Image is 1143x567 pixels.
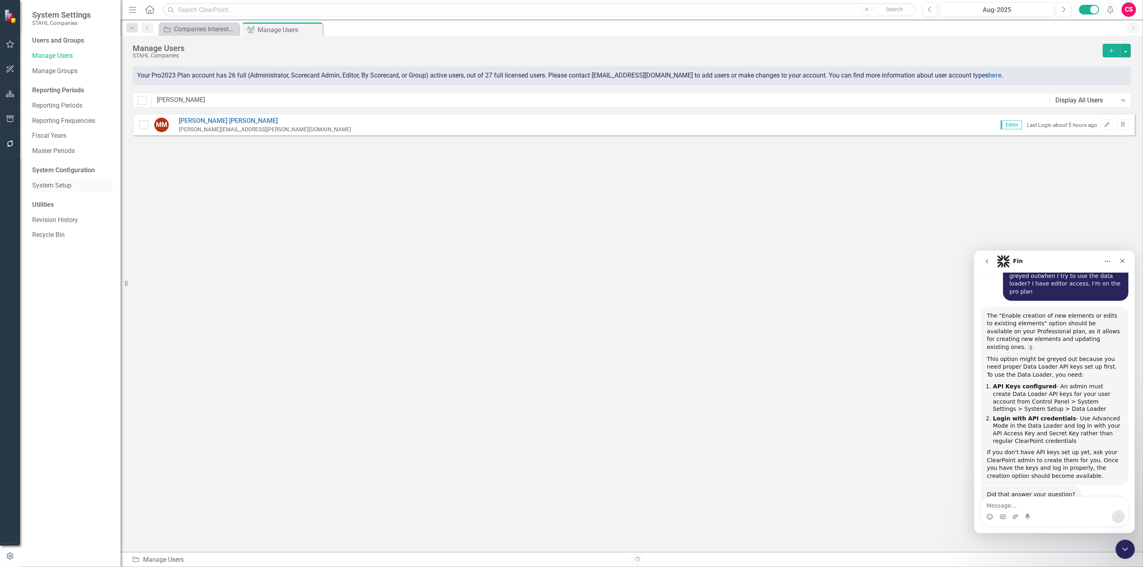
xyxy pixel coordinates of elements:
div: [PERSON_NAME][EMAIL_ADDRESS][PERSON_NAME][DOMAIN_NAME] [179,126,351,133]
div: Display All Users [1055,96,1117,105]
a: Reporting Frequencies [32,116,113,126]
div: Reporting Periods [32,86,113,95]
div: Users and Groups [32,36,113,45]
a: [PERSON_NAME] [PERSON_NAME] [179,116,351,126]
button: Search [875,4,915,15]
a: here [988,71,1002,79]
iframe: Intercom live chat [1116,540,1135,559]
a: Revision History [32,216,113,225]
input: Filter Users... [152,93,1050,108]
span: Your Pro2023 Plan account has 26 full (Administrator, Scorecard Admin, Editor, By Scorecard, or G... [137,71,1003,79]
div: Companies Interested Report [174,24,237,34]
span: Search [886,6,903,12]
small: STAHL Companies [32,20,91,26]
div: Last Login about 5 hours ago [1027,121,1097,129]
div: Utilities [32,200,113,210]
input: Search ClearPoint... [163,3,917,17]
div: Manage Users [258,25,321,35]
a: Companies Interested Report [161,24,237,34]
img: ClearPoint Strategy [4,9,18,23]
a: Reporting Periods [32,101,113,110]
div: Manage Users [132,555,626,565]
div: Aug-2025 [943,5,1051,15]
button: Aug-2025 [940,2,1054,17]
a: System Setup [32,181,113,190]
span: Editor [1001,120,1022,129]
div: Manage Users [133,44,1099,53]
span: System Settings [32,10,91,20]
a: Recycle Bin [32,230,113,240]
a: Manage Groups [32,67,113,76]
div: MM [154,118,169,132]
iframe: Intercom live chat [974,251,1135,533]
a: Manage Users [32,51,113,61]
div: STAHL Companies [133,53,1099,59]
a: Fiscal Years [32,131,113,141]
a: Master Periods [32,147,113,156]
div: System Configuration [32,166,113,175]
button: CS [1122,2,1136,17]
